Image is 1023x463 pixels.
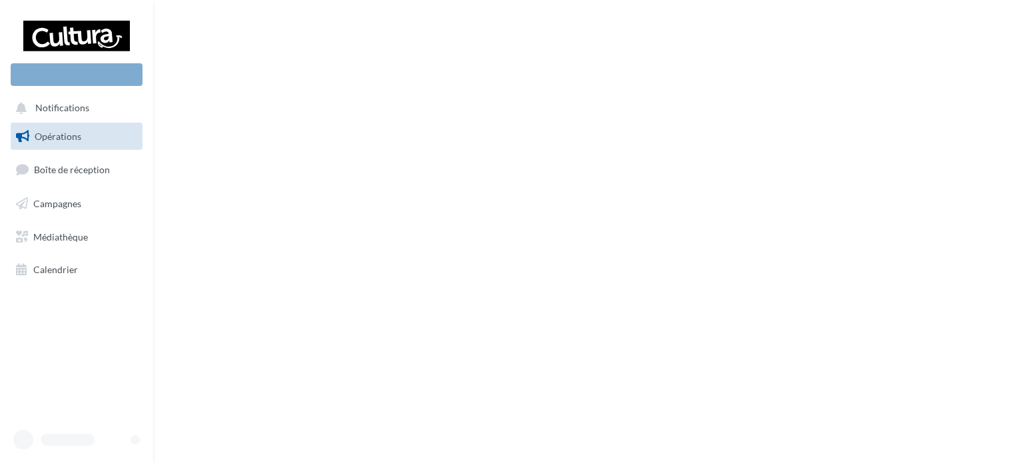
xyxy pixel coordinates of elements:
span: Notifications [35,103,89,114]
a: Médiathèque [8,223,145,251]
span: Calendrier [33,264,78,275]
span: Boîte de réception [34,164,110,175]
span: Opérations [35,131,81,142]
span: Campagnes [33,198,81,209]
a: Calendrier [8,256,145,284]
span: Médiathèque [33,231,88,242]
a: Boîte de réception [8,155,145,184]
a: Campagnes [8,190,145,218]
a: Opérations [8,123,145,151]
div: Nouvelle campagne [11,63,143,86]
